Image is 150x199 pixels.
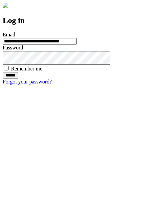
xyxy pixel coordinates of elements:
[3,32,15,37] label: Email
[3,79,52,84] a: Forgot your password?
[3,3,8,8] img: logo-4e3dc11c47720685a147b03b5a06dd966a58ff35d612b21f08c02c0306f2b779.png
[3,45,23,50] label: Password
[3,16,147,25] h2: Log in
[11,66,42,71] label: Remember me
